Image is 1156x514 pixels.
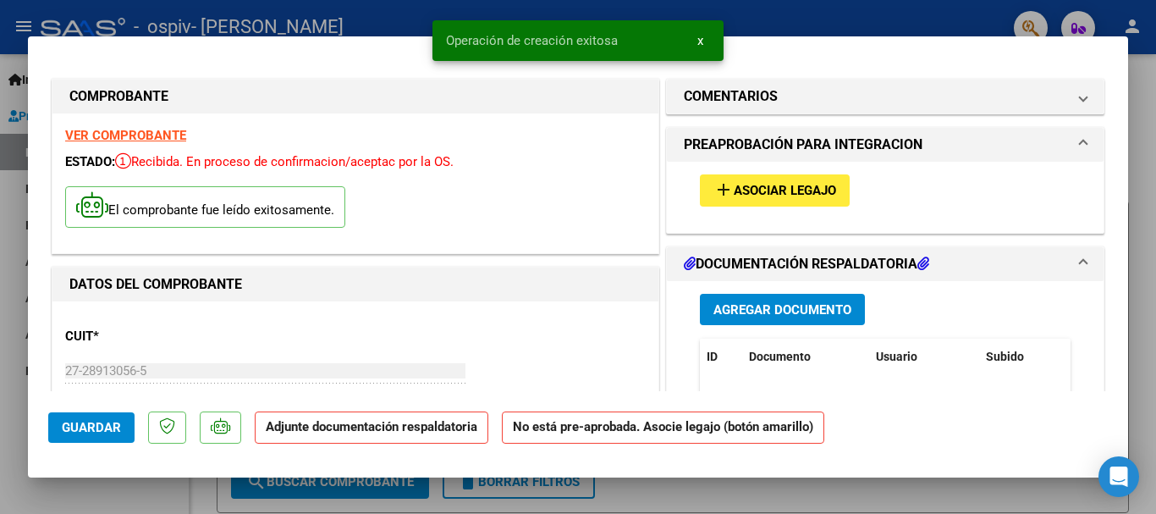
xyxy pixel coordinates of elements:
[986,350,1024,363] span: Subido
[65,327,239,346] p: CUIT
[69,88,168,104] strong: COMPROBANTE
[707,350,718,363] span: ID
[1098,456,1139,497] div: Open Intercom Messenger
[65,154,115,169] span: ESTADO:
[734,184,836,199] span: Asociar Legajo
[266,419,477,434] strong: Adjunte documentación respaldatoria
[713,302,851,318] span: Agregar Documento
[700,339,742,375] datatable-header-cell: ID
[48,412,135,443] button: Guardar
[667,80,1104,113] mat-expansion-panel-header: COMENTARIOS
[446,32,618,49] span: Operación de creación exitosa
[667,128,1104,162] mat-expansion-panel-header: PREAPROBACIÓN PARA INTEGRACION
[700,294,865,325] button: Agregar Documento
[684,254,929,274] h1: DOCUMENTACIÓN RESPALDATORIA
[62,420,121,435] span: Guardar
[869,339,979,375] datatable-header-cell: Usuario
[65,128,186,143] a: VER COMPROBANTE
[684,25,717,56] button: x
[697,33,703,48] span: x
[713,180,734,200] mat-icon: add
[667,162,1104,232] div: PREAPROBACIÓN PARA INTEGRACION
[876,350,917,363] span: Usuario
[1064,339,1148,375] datatable-header-cell: Acción
[742,339,869,375] datatable-header-cell: Documento
[667,247,1104,281] mat-expansion-panel-header: DOCUMENTACIÓN RESPALDATORIA
[502,412,824,445] strong: No está pre-aprobada. Asocie legajo (botón amarillo)
[700,174,850,206] button: Asociar Legajo
[69,276,242,292] strong: DATOS DEL COMPROBANTE
[979,339,1064,375] datatable-header-cell: Subido
[115,154,454,169] span: Recibida. En proceso de confirmacion/aceptac por la OS.
[749,350,811,363] span: Documento
[684,135,922,155] h1: PREAPROBACIÓN PARA INTEGRACION
[684,86,778,107] h1: COMENTARIOS
[65,186,345,228] p: El comprobante fue leído exitosamente.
